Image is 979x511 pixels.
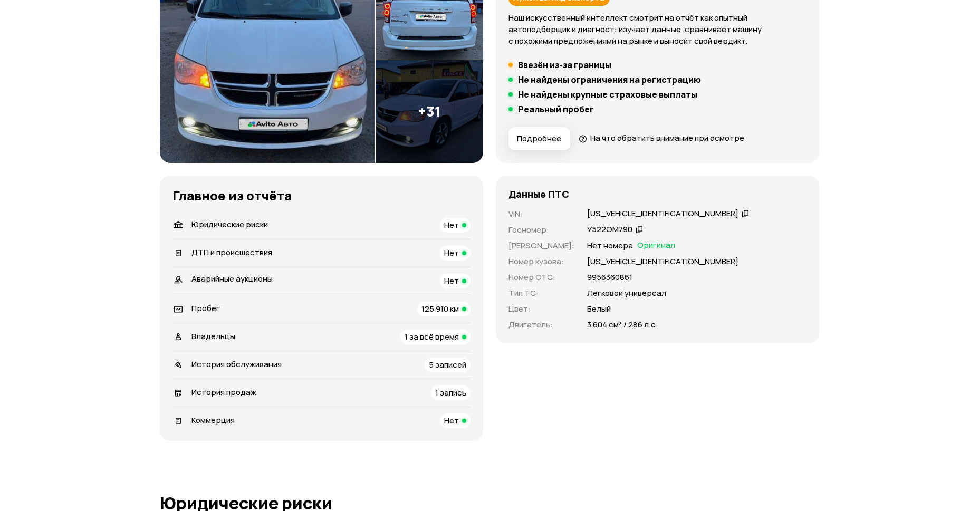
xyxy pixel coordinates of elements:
p: Белый [587,303,611,315]
span: Нет [444,247,459,258]
span: История продаж [191,387,256,398]
a: На что обратить внимание при осмотре [579,132,744,143]
span: Аварийные аукционы [191,273,273,284]
h5: Реальный пробег [518,104,594,114]
span: ДТП и происшествия [191,247,272,258]
p: [PERSON_NAME] : [508,240,574,252]
h5: Не найдены ограничения на регистрацию [518,74,701,85]
span: Пробег [191,303,220,314]
p: Наш искусственный интеллект смотрит на отчёт как опытный автоподборщик и диагност: изучает данные... [508,12,807,47]
h5: Не найдены крупные страховые выплаты [518,89,697,100]
h5: Ввезён из-за границы [518,60,611,70]
p: VIN : [508,208,574,220]
span: Нет [444,219,459,230]
p: [US_VEHICLE_IDENTIFICATION_NUMBER] [587,256,738,267]
p: Легковой универсал [587,287,666,299]
p: Номер кузова : [508,256,574,267]
span: 5 записей [429,359,466,370]
span: История обслуживания [191,359,282,370]
p: 3 604 см³ / 286 л.с. [587,319,658,331]
h3: Главное из отчёта [172,188,471,203]
p: Госномер : [508,224,574,236]
h4: Данные ПТС [508,188,569,200]
span: На что обратить внимание при осмотре [590,132,744,143]
p: Цвет : [508,303,574,315]
div: [US_VEHICLE_IDENTIFICATION_NUMBER] [587,208,738,219]
button: Подробнее [508,127,570,150]
span: Владельцы [191,331,235,342]
span: Коммерция [191,414,235,426]
span: Нет [444,275,459,286]
span: 1 запись [435,387,466,398]
span: Подробнее [517,133,561,144]
p: Номер СТС : [508,272,574,283]
div: У522ОМ790 [587,224,632,235]
span: Нет [444,415,459,426]
span: 1 за всё время [405,331,459,342]
span: Юридические риски [191,219,268,230]
span: 125 910 км [421,303,459,314]
p: Двигатель : [508,319,574,331]
p: Нет номера [587,240,633,252]
p: Тип ТС : [508,287,574,299]
span: Оригинал [637,240,675,252]
p: 9956360861 [587,272,632,283]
